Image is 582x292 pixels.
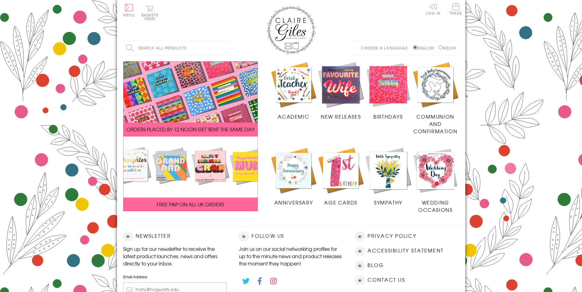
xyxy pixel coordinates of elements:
a: Sympathy [364,147,412,206]
span: ORDERS PLACED BY 12 NOON GET SENT THE SAME DAY [126,126,254,133]
span: FREE P&P ON ALL UK ORDERS [157,201,224,208]
p: Join us on our social networking profiles for up to the minute news and product releases the mome... [239,245,343,267]
p: Sign up for our newsletter to receive the latest product launches, news and offers directly to yo... [123,245,227,267]
span: Sympathy [374,199,402,206]
input: Search all products [123,41,230,55]
input: Search [224,41,230,55]
a: Age Cards [317,147,364,206]
input: Welsh [439,45,443,49]
span: Trade [449,3,462,15]
a: Communion and Confirmation [412,61,459,135]
label: Email Address [123,274,227,280]
button: Basket0 items [141,5,158,20]
a: Anniversary [270,147,317,206]
span: Age Cards [324,199,357,206]
span: Wedding Occasions [418,199,452,213]
a: Academic [270,61,317,120]
a: Wedding Occasions [412,147,459,213]
span: Birthdays [373,113,403,120]
a: Blog [368,261,384,269]
a: New Releases [317,61,364,120]
p: Choose a language: [361,45,412,51]
a: Contact Us [368,276,405,284]
input: English [413,45,417,49]
a: Birthdays [364,61,412,120]
span: Communion and Confirmation [413,113,457,135]
span: 0 items [144,12,158,21]
h2: Newsletter [123,232,227,241]
label: English [413,45,437,51]
a: Privacy Policy [368,232,416,240]
label: Welsh [439,45,456,51]
button: Menu [123,4,135,17]
span: Menu [123,12,135,18]
h2: Follow Us [239,232,343,241]
a: Trade [449,3,462,16]
img: Claire Giles Greetings Cards [267,6,316,54]
span: Anniversary [274,199,313,206]
a: Accessibility Statement [368,247,444,255]
span: New Releases [321,113,361,120]
span: Academic [278,113,309,120]
a: Log In [426,3,441,15]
